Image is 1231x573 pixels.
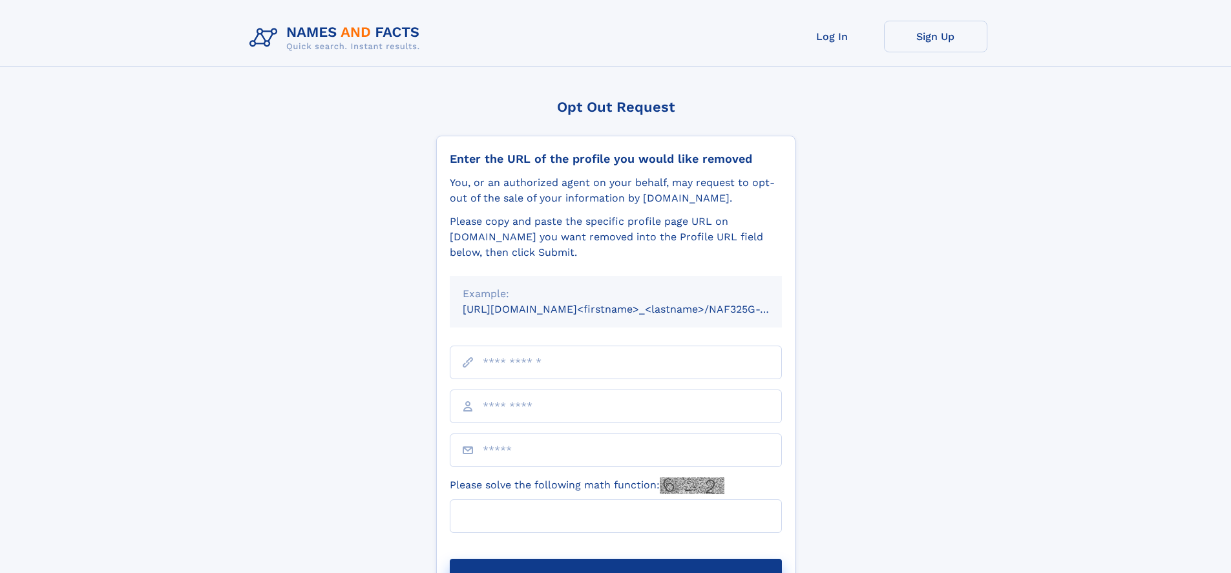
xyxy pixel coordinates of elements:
[450,152,782,166] div: Enter the URL of the profile you would like removed
[463,303,806,315] small: [URL][DOMAIN_NAME]<firstname>_<lastname>/NAF325G-xxxxxxxx
[450,477,724,494] label: Please solve the following math function:
[436,99,795,115] div: Opt Out Request
[463,286,769,302] div: Example:
[244,21,430,56] img: Logo Names and Facts
[450,175,782,206] div: You, or an authorized agent on your behalf, may request to opt-out of the sale of your informatio...
[884,21,987,52] a: Sign Up
[781,21,884,52] a: Log In
[450,214,782,260] div: Please copy and paste the specific profile page URL on [DOMAIN_NAME] you want removed into the Pr...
